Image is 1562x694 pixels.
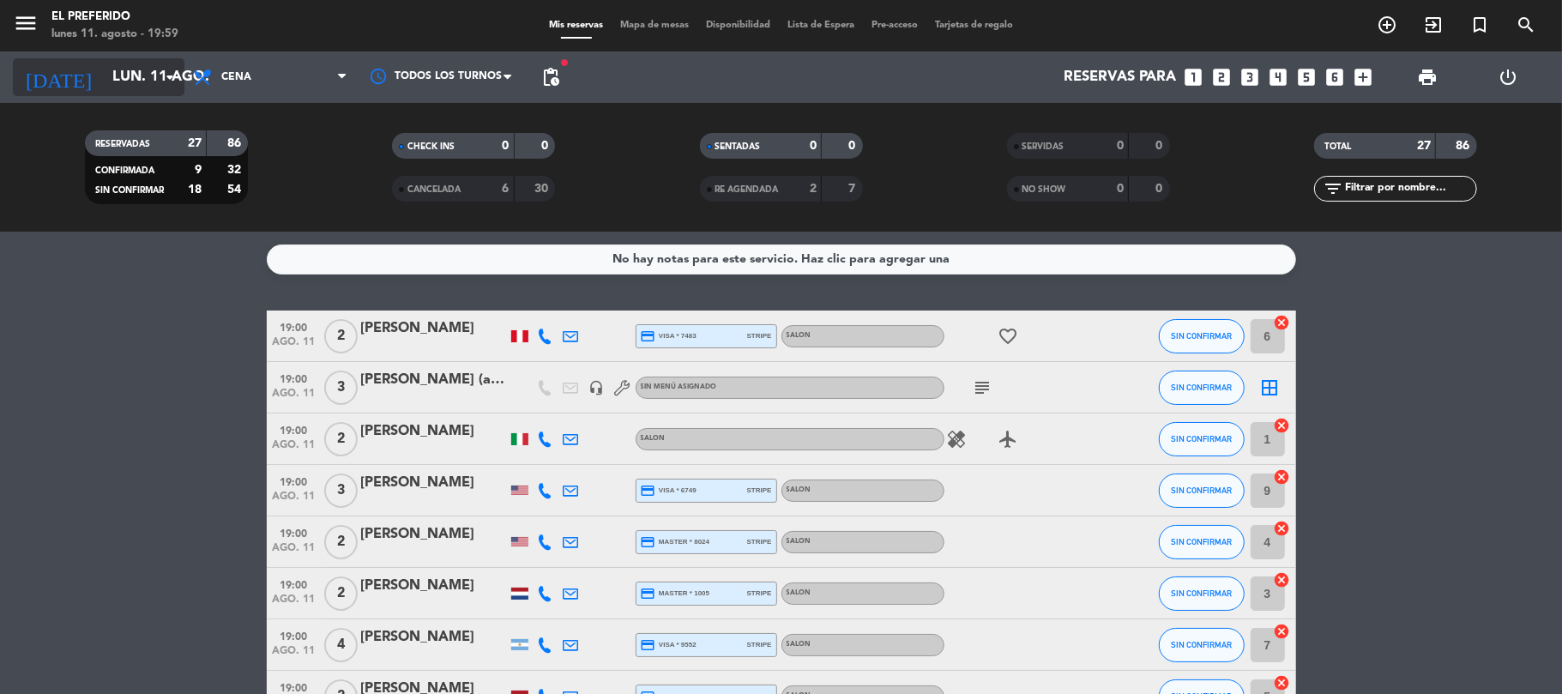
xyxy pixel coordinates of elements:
span: SALON [787,641,811,648]
i: cancel [1274,520,1291,537]
span: SALON [787,332,811,339]
span: CHECK INS [407,142,455,151]
span: 19:00 [273,317,316,336]
span: SIN CONFIRMAR [95,186,164,195]
span: Sin menú asignado [641,383,717,390]
span: SENTADAS [715,142,761,151]
i: airplanemode_active [998,429,1019,450]
span: stripe [747,639,772,650]
span: SALON [641,435,666,442]
span: stripe [747,330,772,341]
i: turned_in_not [1469,15,1490,35]
strong: 6 [503,183,510,195]
i: exit_to_app [1423,15,1444,35]
span: SIN CONFIRMAR [1171,434,1232,444]
span: 19:00 [273,574,316,594]
strong: 0 [1117,183,1124,195]
div: [PERSON_NAME] [361,523,507,546]
i: looks_6 [1324,66,1347,88]
span: Pre-acceso [863,21,926,30]
span: 19:00 [273,419,316,439]
i: power_settings_new [1499,67,1519,88]
button: SIN CONFIRMAR [1159,525,1245,559]
i: credit_card [641,483,656,498]
span: print [1417,67,1438,88]
span: ago. 11 [273,388,316,407]
span: Tarjetas de regalo [926,21,1022,30]
i: looks_5 [1296,66,1318,88]
span: CANCELADA [407,185,461,194]
i: cancel [1274,571,1291,588]
strong: 0 [541,140,552,152]
i: cancel [1274,468,1291,486]
span: master * 1005 [641,586,710,601]
span: RE AGENDADA [715,185,779,194]
span: SALON [787,486,811,493]
i: add_box [1353,66,1375,88]
strong: 27 [1417,140,1431,152]
span: Disponibilidad [697,21,779,30]
span: 19:00 [273,522,316,542]
strong: 54 [227,184,244,196]
div: [PERSON_NAME] (actor) [361,369,507,391]
div: [PERSON_NAME] [361,420,507,443]
span: 19:00 [273,471,316,491]
span: 2 [324,422,358,456]
i: search [1516,15,1536,35]
span: Lista de Espera [779,21,863,30]
span: Cena [221,71,251,83]
span: CONFIRMADA [95,166,154,175]
i: looks_two [1211,66,1233,88]
button: SIN CONFIRMAR [1159,319,1245,353]
strong: 32 [227,164,244,176]
span: 3 [324,474,358,508]
i: border_all [1260,377,1281,398]
button: SIN CONFIRMAR [1159,576,1245,611]
div: LOG OUT [1468,51,1549,103]
span: stripe [747,536,772,547]
span: SIN CONFIRMAR [1171,331,1232,341]
div: El Preferido [51,9,178,26]
input: Filtrar por nombre... [1343,179,1476,198]
span: ago. 11 [273,645,316,665]
span: SIN CONFIRMAR [1171,383,1232,392]
strong: 0 [1155,183,1166,195]
i: filter_list [1323,178,1343,199]
strong: 0 [503,140,510,152]
span: master * 8024 [641,534,710,550]
strong: 7 [848,183,859,195]
i: add_circle_outline [1377,15,1397,35]
strong: 0 [848,140,859,152]
span: SIN CONFIRMAR [1171,588,1232,598]
i: cancel [1274,674,1291,691]
span: SIN CONFIRMAR [1171,537,1232,546]
i: subject [973,377,993,398]
span: 3 [324,371,358,405]
span: Reservas para [1064,69,1177,86]
span: pending_actions [540,67,561,88]
button: menu [13,10,39,42]
span: TOTAL [1324,142,1351,151]
i: looks_one [1183,66,1205,88]
i: looks_4 [1268,66,1290,88]
span: visa * 9552 [641,637,697,653]
span: SIN CONFIRMAR [1171,640,1232,649]
span: 4 [324,628,358,662]
div: No hay notas para este servicio. Haz clic para agregar una [612,250,950,269]
span: 2 [324,525,358,559]
span: stripe [747,588,772,599]
strong: 18 [188,184,202,196]
span: 19:00 [273,625,316,645]
span: 2 [324,319,358,353]
strong: 86 [1456,140,1473,152]
div: [PERSON_NAME] [361,317,507,340]
button: SIN CONFIRMAR [1159,628,1245,662]
i: credit_card [641,329,656,344]
span: Mis reservas [540,21,612,30]
i: looks_3 [1239,66,1262,88]
strong: 0 [810,140,817,152]
span: ago. 11 [273,491,316,510]
span: 19:00 [273,368,316,388]
span: fiber_manual_record [559,57,570,68]
strong: 9 [195,164,202,176]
